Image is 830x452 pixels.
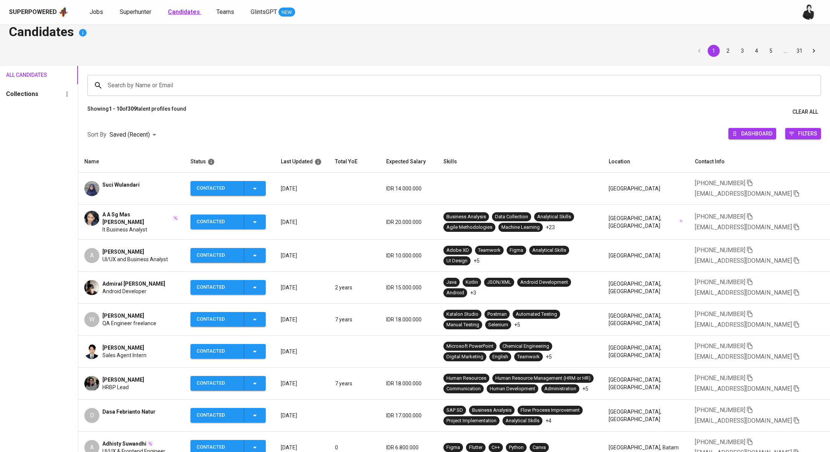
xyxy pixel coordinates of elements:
[695,342,745,350] span: [PHONE_NUMBER]
[190,248,266,263] button: Contacted
[335,284,374,291] p: 2 years
[488,321,508,329] div: Selenium
[190,344,266,359] button: Contacted
[281,444,323,451] p: [DATE]
[446,311,478,318] div: Katalon Studio
[695,279,745,286] span: [PHONE_NUMBER]
[765,45,777,57] button: Go to page 5
[545,417,551,425] p: +4
[695,353,792,360] span: [EMAIL_ADDRESS][DOMAIN_NAME]
[603,151,689,173] th: Location
[695,180,745,187] span: [PHONE_NUMBER]
[506,417,539,425] div: Analytical Skills
[281,412,323,419] p: [DATE]
[446,353,483,361] div: Digital Marketing
[386,444,431,451] p: IDR 6.800.000
[386,284,431,291] p: IDR 15.000.000
[58,6,69,18] img: app logo
[110,130,150,139] p: Saved (Recent)
[281,348,323,355] p: [DATE]
[503,343,549,350] div: Chemical Engineering
[689,151,830,173] th: Contact Info
[469,444,483,451] div: Flutter
[487,279,511,286] div: JSON/XML
[281,316,323,323] p: [DATE]
[251,8,295,17] a: GlintsGPT NEW
[695,374,745,382] span: [PHONE_NUMBER]
[102,320,156,327] span: QA Engineer freelance
[386,380,431,387] p: IDR 18.000.000
[128,106,137,112] b: 309
[102,312,144,320] span: [PERSON_NAME]
[102,181,140,189] span: Suci Wulandari
[120,8,151,15] span: Superhunter
[533,444,546,451] div: Canva
[335,444,374,451] p: 0
[190,181,266,196] button: Contacted
[102,352,146,359] span: Sales Agent Intern
[708,45,720,57] button: page 1
[190,376,266,391] button: Contacted
[87,105,186,119] p: Showing of talent profiles found
[472,407,512,414] div: Business Analysis
[84,408,99,423] div: D
[87,130,107,139] p: Sort By
[509,444,524,451] div: Python
[190,215,266,229] button: Contacted
[789,105,821,119] button: Clear All
[517,353,540,361] div: Teamwork
[446,224,492,231] div: Agile Methodologies
[736,45,748,57] button: Go to page 3
[446,279,457,286] div: Java
[281,252,323,259] p: [DATE]
[798,128,817,138] span: Filters
[446,213,486,221] div: Business Analysis
[490,385,535,393] div: Human Development
[120,8,153,17] a: Superhunter
[510,247,523,254] div: Figma
[751,45,763,57] button: Go to page 4
[196,376,238,391] div: Contacted
[446,321,479,329] div: Manual Testing
[196,312,238,327] div: Contacted
[84,248,99,263] div: A
[446,289,464,297] div: Android
[516,311,557,318] div: Automated Testing
[446,407,463,414] div: SAP SD
[102,280,165,288] span: Admiral [PERSON_NAME]
[6,89,38,99] h6: Collections
[609,280,683,295] div: [GEOGRAPHIC_DATA], [GEOGRAPHIC_DATA]
[110,128,159,142] div: Saved (Recent)
[190,312,266,327] button: Contacted
[609,408,683,423] div: [GEOGRAPHIC_DATA], [GEOGRAPHIC_DATA]
[537,213,571,221] div: Analytical Skills
[386,185,431,192] p: IDR 14.000.000
[544,385,576,393] div: Administration
[470,289,476,297] p: +3
[446,343,493,350] div: Microsoft PowerPoint
[190,408,266,423] button: Contacted
[741,128,772,138] span: Dashboard
[102,376,144,384] span: [PERSON_NAME]
[695,310,745,318] span: [PHONE_NUMBER]
[808,45,820,57] button: Go to next page
[487,311,507,318] div: Postman
[793,45,806,57] button: Go to page 31
[466,279,478,286] div: Kotlin
[695,438,745,446] span: [PHONE_NUMBER]
[495,213,528,221] div: Data Collection
[196,344,238,359] div: Contacted
[609,252,683,259] div: [GEOGRAPHIC_DATA]
[84,376,99,391] img: 2e69e76d9ff6ea2519538f821b66e3c8.jpg
[84,312,99,327] div: W
[102,288,146,295] span: Android Developer
[609,215,683,230] div: [GEOGRAPHIC_DATA], [GEOGRAPHIC_DATA]
[281,185,323,192] p: [DATE]
[102,256,168,263] span: UI/UX and Business Analyst
[722,45,734,57] button: Go to page 2
[582,385,588,393] p: +5
[335,316,374,323] p: 7 years
[474,257,480,265] p: +5
[9,24,821,42] h4: Candidates
[196,181,238,196] div: Contacted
